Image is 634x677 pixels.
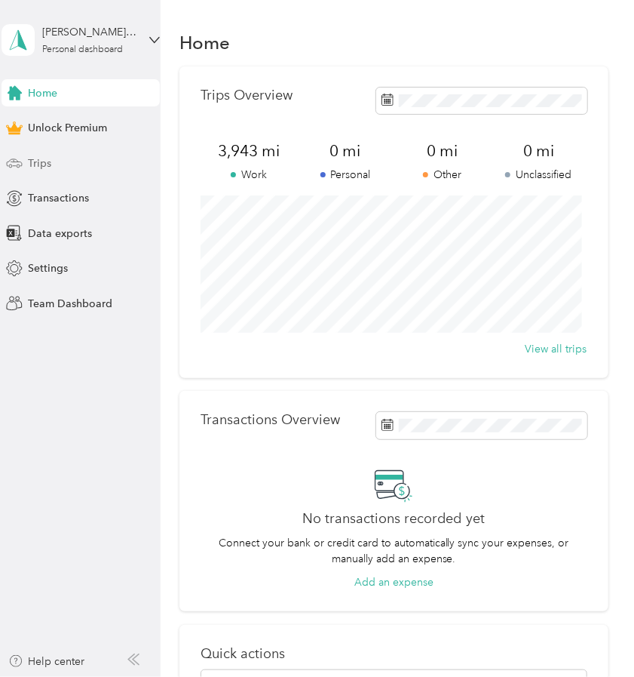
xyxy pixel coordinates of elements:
[179,35,230,51] h1: Home
[201,412,340,428] p: Transactions Overview
[28,260,68,276] span: Settings
[8,654,85,669] button: Help center
[201,646,587,662] p: Quick actions
[28,226,92,242] span: Data exports
[302,511,485,527] h2: No transactions recorded yet
[394,167,490,183] p: Other
[201,535,587,567] p: Connect your bank or credit card to automatically sync your expenses, or manually add an expense.
[28,120,107,136] span: Unlock Premium
[28,85,57,101] span: Home
[28,296,112,312] span: Team Dashboard
[28,155,51,171] span: Trips
[201,140,297,162] span: 3,943 mi
[201,88,292,103] p: Trips Overview
[297,140,394,162] span: 0 mi
[490,167,587,183] p: Unclassified
[394,140,490,162] span: 0 mi
[42,24,136,40] div: [PERSON_NAME][EMAIL_ADDRESS][DOMAIN_NAME]
[354,574,433,590] button: Add an expense
[490,140,587,162] span: 0 mi
[201,167,297,183] p: Work
[525,341,587,357] button: View all trips
[28,190,89,206] span: Transactions
[42,45,123,54] div: Personal dashboard
[550,592,634,677] iframe: Everlance-gr Chat Button Frame
[297,167,394,183] p: Personal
